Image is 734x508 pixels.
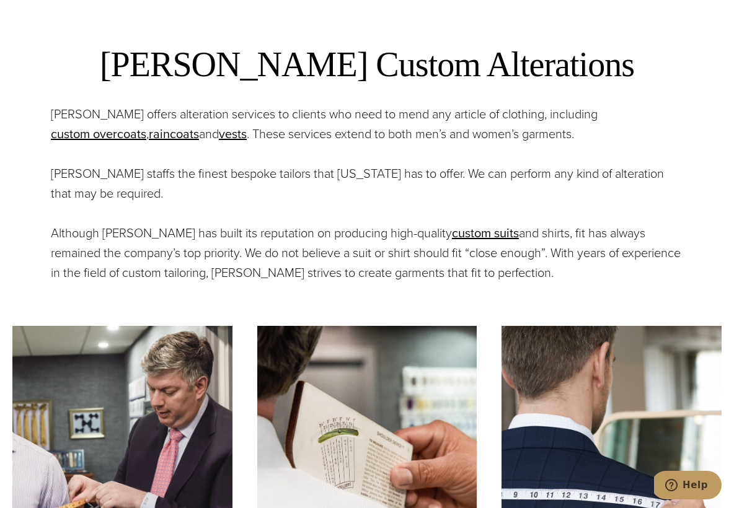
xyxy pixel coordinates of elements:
iframe: Opens a widget where you can chat to one of our agents [654,471,722,502]
p: [PERSON_NAME] staffs the finest bespoke tailors that [US_STATE] has to offer. We can perform any ... [51,164,683,203]
p: [PERSON_NAME] offers alteration services to clients who need to mend any article of clothing, inc... [51,104,683,144]
a: custom suits [452,224,519,242]
p: Although [PERSON_NAME] has built its reputation on producing high-quality and shirts, fit has alw... [51,223,683,282]
h2: [PERSON_NAME] Custom Alterations [51,42,683,87]
a: vests [219,125,247,143]
a: raincoats [149,125,199,143]
a: custom overcoats [51,125,146,143]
